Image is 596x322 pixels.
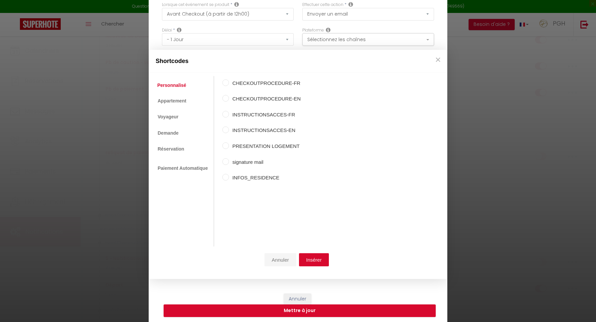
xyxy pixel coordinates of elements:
label: signature mail [229,158,301,166]
a: Demande [154,127,182,139]
label: INSTRUCTIONSACCES-FR [229,111,301,119]
label: CHECKOUTPROCEDURE-EN [229,95,301,103]
label: PRESENTATION LOGEMENT [229,142,301,150]
button: Open LiveChat chat widget [5,3,25,23]
label: CHECKOUTPROCEDURE-FR [229,79,301,87]
a: Appartement [154,95,190,107]
a: Paiement Automatique [154,162,211,175]
div: Shortcodes [149,50,447,73]
button: Close [433,53,443,66]
a: Voyageur [154,111,182,123]
button: Insérer [299,253,329,266]
label: INFOS_RESIDENCE [229,174,301,182]
a: Personnalisé [154,79,189,91]
button: Annuler [264,253,296,266]
label: INSTRUCTIONSACCES-EN [229,127,301,135]
a: Réservation [154,143,188,155]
